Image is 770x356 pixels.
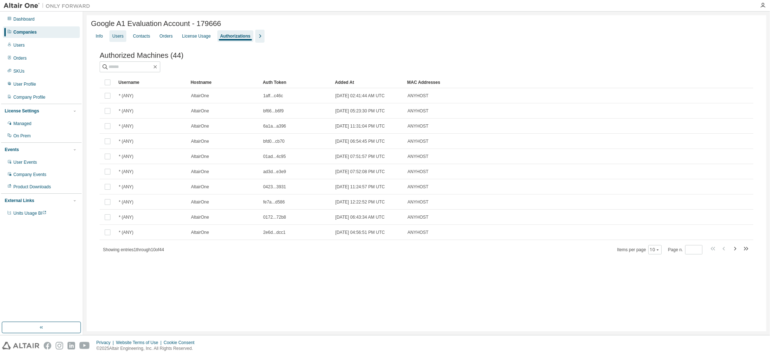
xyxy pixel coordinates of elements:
div: User Profile [13,81,36,87]
span: ANYHOST [408,154,428,159]
div: Managed [13,121,31,126]
div: Cookie Consent [164,340,199,346]
p: © 2025 Altair Engineering, Inc. All Rights Reserved. [96,346,199,352]
span: 0423...3931 [263,184,286,190]
div: Company Profile [13,94,45,100]
span: * (ANY) [119,230,134,235]
span: * (ANY) [119,123,134,129]
span: * (ANY) [119,93,134,99]
span: * (ANY) [119,169,134,175]
span: ANYHOST [408,184,428,190]
span: * (ANY) [119,138,134,144]
img: altair_logo.svg [2,342,39,349]
span: [DATE] 11:31:04 PM UTC [335,123,385,129]
span: [DATE] 06:54:45 PM UTC [335,138,385,144]
div: Orders [160,33,173,39]
span: 1aff...c46c [263,93,283,99]
span: AltairOne [191,214,209,220]
span: [DATE] 02:41:44 AM UTC [335,93,385,99]
span: AltairOne [191,123,209,129]
span: AltairOne [191,108,209,114]
div: Events [5,147,19,153]
div: Auth Token [263,77,329,88]
span: * (ANY) [119,199,134,205]
span: [DATE] 07:52:08 PM UTC [335,169,385,175]
img: facebook.svg [44,342,51,349]
span: 0172...72b8 [263,214,286,220]
span: AltairOne [191,93,209,99]
span: ANYHOST [408,108,428,114]
div: SKUs [13,68,25,74]
div: Hostname [191,77,257,88]
span: ANYHOST [408,169,428,175]
span: ANYHOST [408,93,428,99]
span: AltairOne [191,154,209,159]
span: AltairOne [191,199,209,205]
span: Authorized Machines (44) [100,51,183,60]
div: Users [112,33,123,39]
span: * (ANY) [119,108,134,114]
span: Google A1 Evaluation Account - 179666 [91,20,221,28]
img: linkedin.svg [68,342,75,349]
div: Orders [13,55,27,61]
span: * (ANY) [119,154,134,159]
div: License Settings [5,108,39,114]
span: Units Usage BI [13,211,47,216]
div: Dashboard [13,16,35,22]
span: [DATE] 12:22:52 PM UTC [335,199,385,205]
img: Altair One [4,2,94,9]
span: AltairOne [191,138,209,144]
div: License Usage [182,33,210,39]
span: 2e6d...dcc1 [263,230,286,235]
span: [DATE] 11:24:57 PM UTC [335,184,385,190]
span: ANYHOST [408,199,428,205]
div: External Links [5,198,34,203]
div: On Prem [13,133,31,139]
span: fe7a...d586 [263,199,285,205]
span: [DATE] 04:56:51 PM UTC [335,230,385,235]
div: Website Terms of Use [116,340,164,346]
div: Authorizations [220,33,251,39]
button: 10 [650,247,660,253]
img: youtube.svg [79,342,90,349]
span: AltairOne [191,169,209,175]
span: AltairOne [191,230,209,235]
span: * (ANY) [119,184,134,190]
div: Info [96,33,103,39]
div: Privacy [96,340,116,346]
div: Users [13,42,25,48]
div: Contacts [133,33,150,39]
span: ANYHOST [408,138,428,144]
div: Username [118,77,185,88]
img: instagram.svg [56,342,63,349]
span: AltairOne [191,184,209,190]
span: Items per page [617,245,662,254]
div: User Events [13,159,37,165]
span: bf66...b6f9 [263,108,284,114]
span: Page n. [668,245,702,254]
span: [DATE] 06:43:34 AM UTC [335,214,385,220]
span: bfd0...cb70 [263,138,284,144]
span: Showing entries 1 through 10 of 44 [103,247,164,252]
span: [DATE] 05:23:30 PM UTC [335,108,385,114]
span: ANYHOST [408,123,428,129]
span: 6a1a...a396 [263,123,286,129]
div: Company Events [13,172,46,177]
span: ad3d...e3e9 [263,169,286,175]
div: MAC Addresses [407,77,678,88]
span: [DATE] 07:51:57 PM UTC [335,154,385,159]
span: ANYHOST [408,214,428,220]
span: ANYHOST [408,230,428,235]
div: Product Downloads [13,184,51,190]
div: Added At [335,77,401,88]
span: 01ad...4c95 [263,154,286,159]
span: * (ANY) [119,214,134,220]
div: Companies [13,29,37,35]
